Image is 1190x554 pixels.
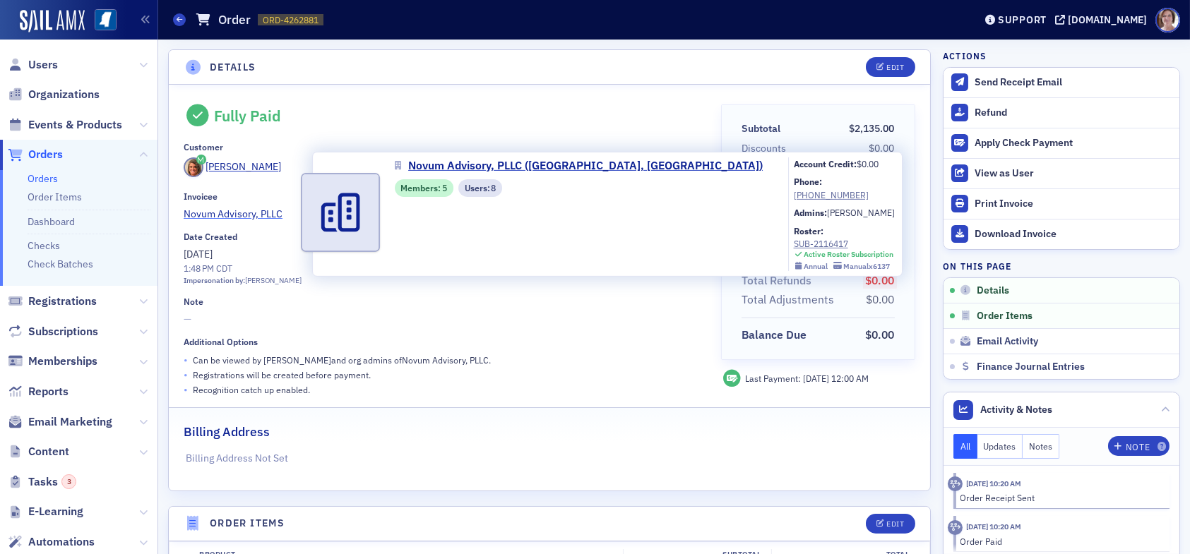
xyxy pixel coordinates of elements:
img: SailAMX [95,9,117,31]
h4: On this page [943,260,1180,272]
a: Novum Advisory, PLLC ([GEOGRAPHIC_DATA], [GEOGRAPHIC_DATA]) [395,157,773,174]
div: Manual x6137 [843,262,890,271]
a: Download Invoice [944,219,1179,249]
span: E-Learning [28,504,83,519]
span: Registrations [28,294,97,309]
button: View as User [944,158,1179,188]
a: Checks [28,239,60,252]
span: Discounts [742,141,791,156]
p: Registrations will be created before payment. [193,368,371,381]
h4: Order Items [210,516,285,531]
span: Reports [28,384,69,399]
a: Orders [28,172,58,185]
div: Active Roster Subscription [804,250,893,259]
a: E-Learning [8,504,83,519]
div: Additional Options [184,337,258,347]
span: Email Marketing [28,414,112,430]
span: 12:00 AM [831,373,869,384]
span: $0.00 [866,327,895,342]
div: Users: 8 [458,179,502,197]
a: [PHONE_NUMBER] [794,188,895,201]
div: Refund [975,107,1172,119]
div: Download Invoice [975,228,1172,241]
div: Balance Due [742,327,807,344]
a: [PERSON_NAME] [827,206,895,219]
a: Memberships [8,354,97,369]
button: Apply Check Payment [944,128,1179,158]
a: Tasks3 [8,474,76,490]
span: Details [977,284,1009,297]
span: — [184,312,701,327]
span: Content [28,444,69,459]
div: Send Receipt Email [975,76,1172,89]
button: Notes [1023,434,1059,459]
span: $0.00 [857,158,879,169]
a: Novum Advisory, PLLC [184,207,701,222]
button: Send Receipt Email [944,68,1179,97]
button: [DOMAIN_NAME] [1055,15,1152,25]
a: Organizations [8,87,100,102]
span: Balance Due [742,327,811,344]
span: Events & Products [28,117,122,133]
button: Note [1108,436,1170,456]
div: Edit [886,520,904,528]
span: [DATE] [803,373,831,384]
span: Orders [28,147,63,162]
span: Novum Advisory, PLLC ([GEOGRAPHIC_DATA], [GEOGRAPHIC_DATA]) [408,157,763,174]
span: $0.00 [869,142,895,155]
time: 9/25/2025 10:20 AM [966,478,1021,488]
span: Novum Advisory, PLLC [184,207,312,222]
span: $0.00 [867,292,895,306]
div: 3 [61,474,76,489]
span: [DATE] [184,248,213,260]
a: Email Marketing [8,414,112,430]
span: Users [28,57,58,73]
div: Date Created [184,231,237,242]
p: Recognition catch up enabled. [193,383,310,396]
p: Billing Address Not Set [186,451,913,466]
button: Edit [866,57,915,77]
span: Tasks [28,474,76,490]
span: Profile [1155,8,1180,32]
div: Order Paid [960,535,1160,548]
span: CDT [214,263,232,274]
button: Edit [866,514,915,534]
div: Customer [184,142,223,152]
a: Orders [8,147,63,162]
button: Refund [944,97,1179,128]
time: 1:48 PM [184,263,214,274]
b: Phone: [794,176,822,187]
div: Subtotal [742,121,780,136]
p: Can be viewed by [PERSON_NAME] and org admins of Novum Advisory, PLLC . [193,354,491,366]
time: 9/25/2025 10:20 AM [966,522,1021,531]
span: Order Items [977,310,1033,323]
span: $2,135.00 [850,122,895,135]
div: Invoicee [184,191,218,202]
b: Admins: [794,207,827,218]
a: Events & Products [8,117,122,133]
span: Memberships [28,354,97,369]
span: Total Adjustments [742,291,839,308]
div: Fully Paid [214,107,281,125]
div: Activity [948,476,963,491]
a: Order Items [28,191,82,203]
h1: Order [218,11,251,28]
h2: Billing Address [184,423,270,441]
a: SailAMX [20,10,85,32]
a: View Homepage [85,9,117,33]
div: Total Refunds [742,272,811,289]
span: Subtotal [742,121,785,136]
div: Note [184,296,203,307]
div: [PERSON_NAME] [245,275,302,287]
div: Members: 5 [395,179,453,197]
a: SUB-2116417 [794,237,894,250]
a: Registrations [8,294,97,309]
div: Note [1126,443,1150,451]
div: Total Adjustments [742,291,834,308]
a: Subscriptions [8,324,98,339]
span: Total Refunds [742,272,816,289]
span: Email Activity [977,335,1038,348]
div: Annual [804,262,828,271]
